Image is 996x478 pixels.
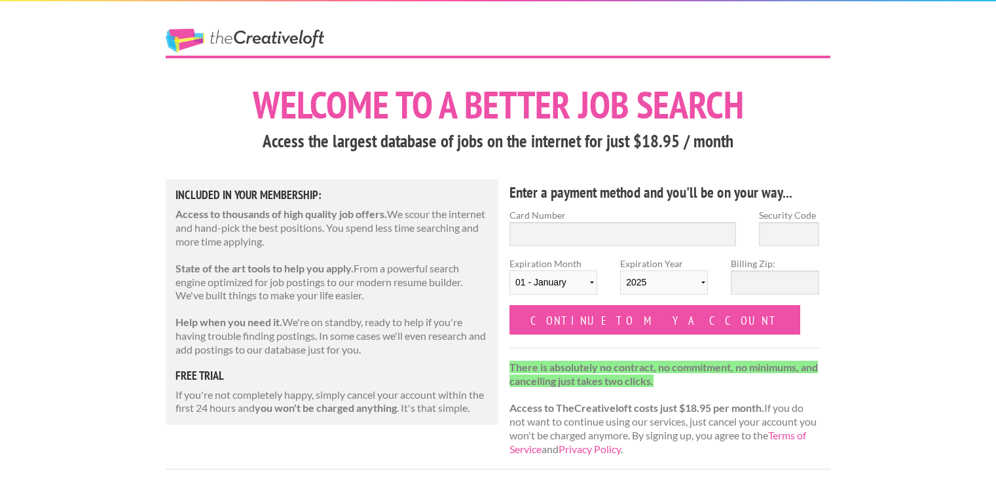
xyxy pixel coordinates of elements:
strong: There is absolutely no contract, no commitment, no minimums, and cancelling just takes two clicks. [509,361,818,387]
p: From a powerful search engine optimized for job postings to our modern resume builder. We've buil... [175,262,489,303]
h5: free trial [175,370,489,382]
label: Billing Zip: [731,257,819,270]
h3: Access the largest database of jobs on the internet for just $18.95 / month [166,129,830,154]
h1: Welcome to a better job search [166,86,830,124]
h4: Enter a payment method and you'll be on your way... [509,182,819,203]
a: Terms of Service [509,429,806,455]
label: Expiration Year [620,257,708,305]
strong: you won't be charged anything [255,401,397,414]
strong: State of the art tools to help you apply. [175,262,354,274]
label: Security Code [759,208,819,222]
h5: Included in Your Membership: [175,189,489,201]
select: Expiration Year [620,270,708,295]
strong: Access to thousands of high quality job offers. [175,208,387,220]
select: Expiration Month [509,270,597,295]
a: Privacy Policy [559,443,621,455]
input: Continue to my account [509,305,800,335]
label: Expiration Month [509,257,597,305]
strong: Access to TheCreativeloft costs just $18.95 per month. [509,401,764,414]
p: If you're not completely happy, simply cancel your account within the first 24 hours and . It's t... [175,388,489,416]
strong: Help when you need it. [175,316,282,328]
p: If you do not want to continue using our services, just cancel your account you won't be charged ... [509,361,819,456]
a: The Creative Loft [166,29,324,52]
label: Card Number [509,208,736,222]
p: We're on standby, ready to help if you're having trouble finding postings. In some cases we'll ev... [175,316,489,356]
p: We scour the internet and hand-pick the best positions. You spend less time searching and more ti... [175,208,489,248]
